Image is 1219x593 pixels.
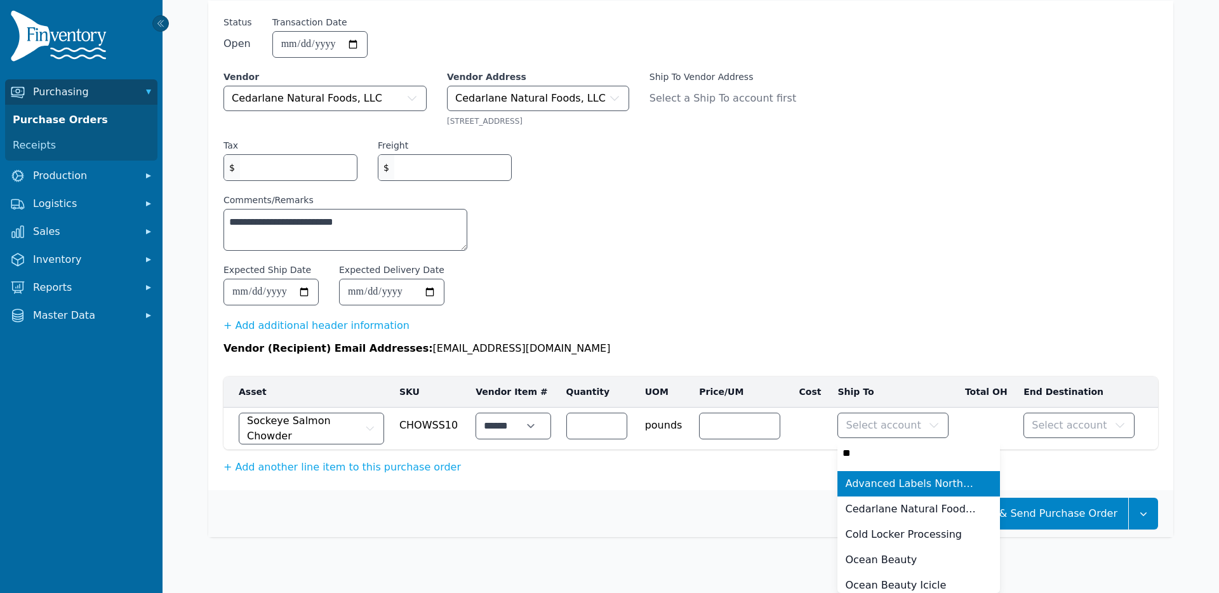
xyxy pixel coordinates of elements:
[33,280,135,295] span: Reports
[392,376,468,408] th: SKU
[392,408,468,450] td: CHOWSS10
[5,247,157,272] button: Inventory
[223,36,252,51] span: Open
[1032,418,1107,433] span: Select account
[637,376,692,408] th: UOM
[223,86,427,111] button: Cedarlane Natural Foods, LLC
[468,376,558,408] th: Vendor Item #
[447,116,629,126] div: [STREET_ADDRESS]
[33,224,135,239] span: Sales
[837,441,1000,466] input: Select account
[846,418,921,433] span: Select account
[952,498,1128,530] button: Create & Send Purchase Order
[5,79,157,105] button: Purchasing
[247,413,362,444] span: Sockeye Salmon Chowder
[223,318,410,333] button: + Add additional header information
[223,194,467,206] label: Comments/Remarks
[792,376,830,408] th: Cost
[447,70,629,83] label: Vendor Address
[339,263,444,276] label: Expected Delivery Date
[223,376,392,408] th: Asset
[232,91,382,106] span: Cedarlane Natural Foods, LLC
[223,460,461,475] button: + Add another line item to this purchase order
[223,263,311,276] label: Expected Ship Date
[8,133,155,158] a: Receipts
[224,155,240,180] span: $
[33,308,135,323] span: Master Data
[433,342,611,354] span: [EMAIL_ADDRESS][DOMAIN_NAME]
[223,70,427,83] label: Vendor
[10,10,112,67] img: Finventory
[378,139,408,152] label: Freight
[5,219,157,244] button: Sales
[223,139,238,152] label: Tax
[956,376,1016,408] th: Total OH
[223,342,433,354] span: Vendor (Recipient) Email Addresses:
[5,275,157,300] button: Reports
[645,413,684,433] span: pounds
[5,303,157,328] button: Master Data
[33,196,135,211] span: Logistics
[447,86,629,111] button: Cedarlane Natural Foods, LLC
[8,107,155,133] a: Purchase Orders
[5,191,157,217] button: Logistics
[33,252,135,267] span: Inventory
[33,168,135,183] span: Production
[559,376,637,408] th: Quantity
[691,376,791,408] th: Price/UM
[830,376,956,408] th: Ship To
[223,16,252,29] span: Status
[1023,413,1135,438] button: Select account
[649,91,812,106] span: Select a Ship To account first
[455,91,606,106] span: Cedarlane Natural Foods, LLC
[378,155,394,180] span: $
[239,413,384,444] button: Sockeye Salmon Chowder
[649,70,812,83] label: Ship To Vendor Address
[33,84,135,100] span: Purchasing
[5,163,157,189] button: Production
[1016,376,1142,408] th: End Destination
[837,413,949,438] button: Select account
[272,16,347,29] label: Transaction Date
